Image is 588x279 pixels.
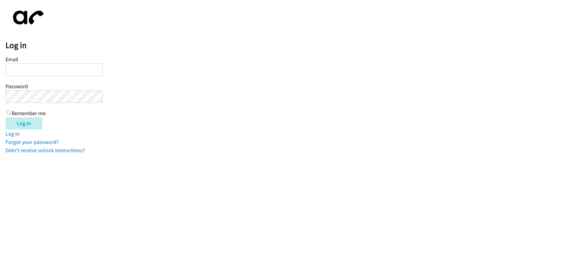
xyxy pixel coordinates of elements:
[6,117,42,130] input: Log in
[6,147,85,154] a: Didn't receive unlock instructions?
[6,83,28,90] label: Password
[6,6,48,30] img: aphone-8a226864a2ddd6a5e75d1ebefc011f4aa8f32683c2d82f3fb0802fe031f96514.svg
[12,110,46,117] label: Remember me
[6,40,588,51] h2: Log in
[6,130,20,137] a: Log in
[6,138,59,145] a: Forgot your password?
[6,56,18,63] label: Email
